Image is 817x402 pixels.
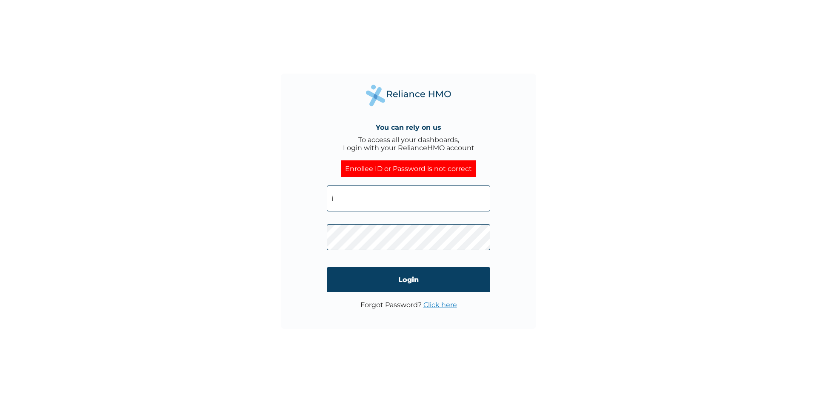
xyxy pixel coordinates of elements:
a: Click here [423,301,457,309]
h4: You can rely on us [376,123,441,131]
div: Enrollee ID or Password is not correct [341,160,476,177]
div: To access all your dashboards, Login with your RelianceHMO account [343,136,474,152]
img: Reliance Health's Logo [366,85,451,106]
input: Email address or HMO ID [327,185,490,211]
p: Forgot Password? [360,301,457,309]
input: Login [327,267,490,292]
